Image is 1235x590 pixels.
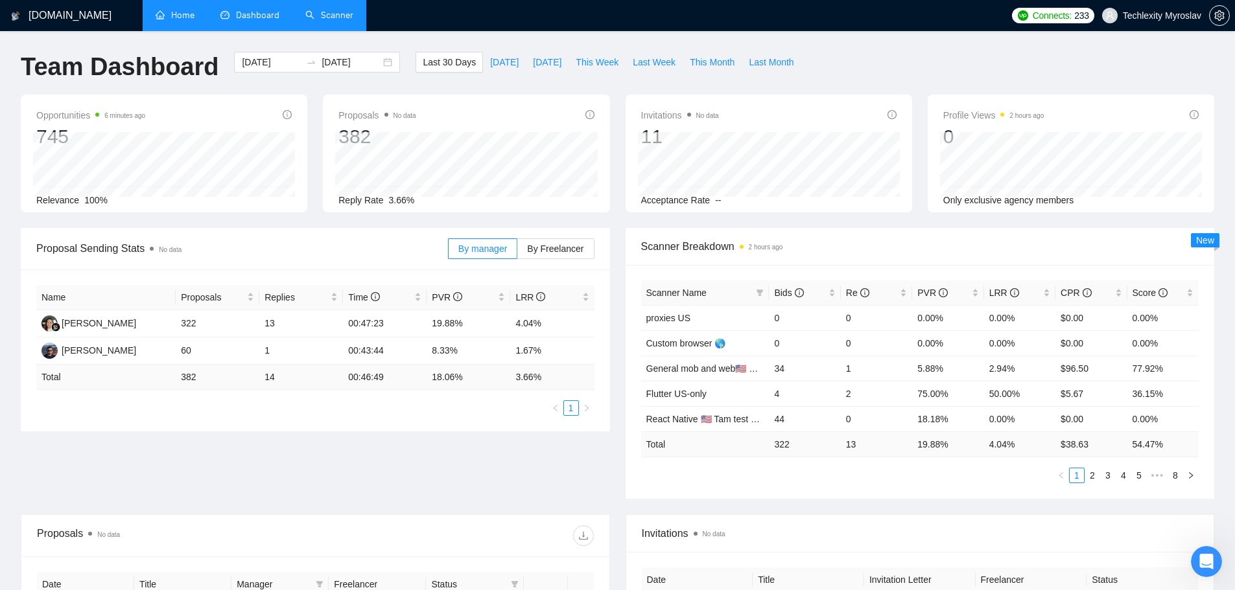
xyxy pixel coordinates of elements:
[259,365,343,390] td: 14
[646,363,832,374] a: General mob and web🇺🇸 US-only - to be done
[511,580,519,588] span: filter
[642,525,1199,541] span: Invitations
[912,406,983,431] td: 18.18%
[104,112,145,119] time: 6 minutes ago
[46,250,74,264] div: Mariia
[97,531,120,538] span: No data
[1100,468,1116,483] li: 3
[343,365,427,390] td: 00:46:49
[432,292,462,302] span: PVR
[193,437,239,446] span: Допомога
[912,356,983,381] td: 5.88%
[62,343,136,357] div: [PERSON_NAME]
[15,285,41,311] img: Profile image for Nazar
[46,202,74,216] div: Mariia
[36,108,145,123] span: Opportunities
[416,52,483,73] button: Last 30 Days
[841,356,912,381] td: 1
[527,244,583,254] span: By Freelancer
[259,285,343,310] th: Replies
[1085,468,1100,483] li: 2
[1147,468,1168,483] span: •••
[1055,431,1127,457] td: $ 38.63
[11,6,20,27] img: logo
[569,52,626,73] button: This Week
[41,315,58,332] img: LA
[888,110,897,119] span: info-circle
[1131,468,1147,483] li: 5
[841,431,912,457] td: 13
[579,400,594,416] li: Next Page
[769,305,840,330] td: 0
[36,240,448,256] span: Proposal Sending Stats
[1209,10,1230,21] a: setting
[641,124,719,149] div: 11
[15,93,41,119] img: Profile image for Mariia
[76,106,132,120] div: • 6 дн. тому
[76,202,139,216] div: • 1 тиж. тому
[338,124,416,149] div: 382
[306,57,316,67] span: to
[646,288,707,298] span: Scanner Name
[912,431,983,457] td: 19.88 %
[483,52,526,73] button: [DATE]
[646,338,726,348] a: Custom browser 🌎
[641,108,719,123] span: Invitations
[917,288,948,298] span: PVR
[1055,330,1127,356] td: $0.00
[338,108,416,123] span: Proposals
[343,310,427,337] td: 00:47:23
[579,400,594,416] button: right
[322,55,381,69] input: End date
[641,195,711,205] span: Acceptance Rate
[841,381,912,406] td: 2
[394,112,416,119] span: No data
[15,237,41,263] img: Profile image for Mariia
[583,404,591,412] span: right
[943,195,1074,205] span: Only exclusive agency members
[1190,110,1199,119] span: info-circle
[536,292,545,301] span: info-circle
[1183,468,1199,483] li: Next Page
[228,5,251,28] div: Закрити
[846,288,869,298] span: Re
[46,154,74,168] div: Mariia
[338,195,383,205] span: Reply Rate
[841,330,912,356] td: 0
[633,55,676,69] span: Last Week
[15,45,41,71] img: Profile image for Mariia
[984,305,1055,330] td: 0.00%
[552,404,559,412] span: left
[943,108,1044,123] span: Profile Views
[749,244,783,251] time: 2 hours ago
[795,288,804,297] span: info-circle
[76,58,136,72] div: • 1 год. тому
[1147,468,1168,483] li: Next 5 Pages
[984,381,1055,406] td: 50.00%
[1168,468,1182,482] a: 8
[156,10,194,21] a: homeHome
[46,286,152,296] span: Rate your conversation
[423,55,476,69] span: Last 30 Days
[86,404,172,456] button: Повідомлення
[984,330,1055,356] td: 0.00%
[939,288,948,297] span: info-circle
[548,400,563,416] li: Previous Page
[36,124,145,149] div: 745
[1159,288,1168,297] span: info-circle
[841,305,912,330] td: 0
[76,346,139,359] div: • 2 тиж. тому
[912,330,983,356] td: 0.00%
[36,195,79,205] span: Relevance
[265,290,328,304] span: Replies
[46,346,74,359] div: Mariia
[984,406,1055,431] td: 0.00%
[236,10,279,21] span: Dashboard
[62,316,136,330] div: [PERSON_NAME]
[683,52,742,73] button: This Month
[427,365,510,390] td: 18.06 %
[943,124,1044,149] div: 0
[176,310,259,337] td: 322
[696,112,719,119] span: No data
[259,337,343,365] td: 1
